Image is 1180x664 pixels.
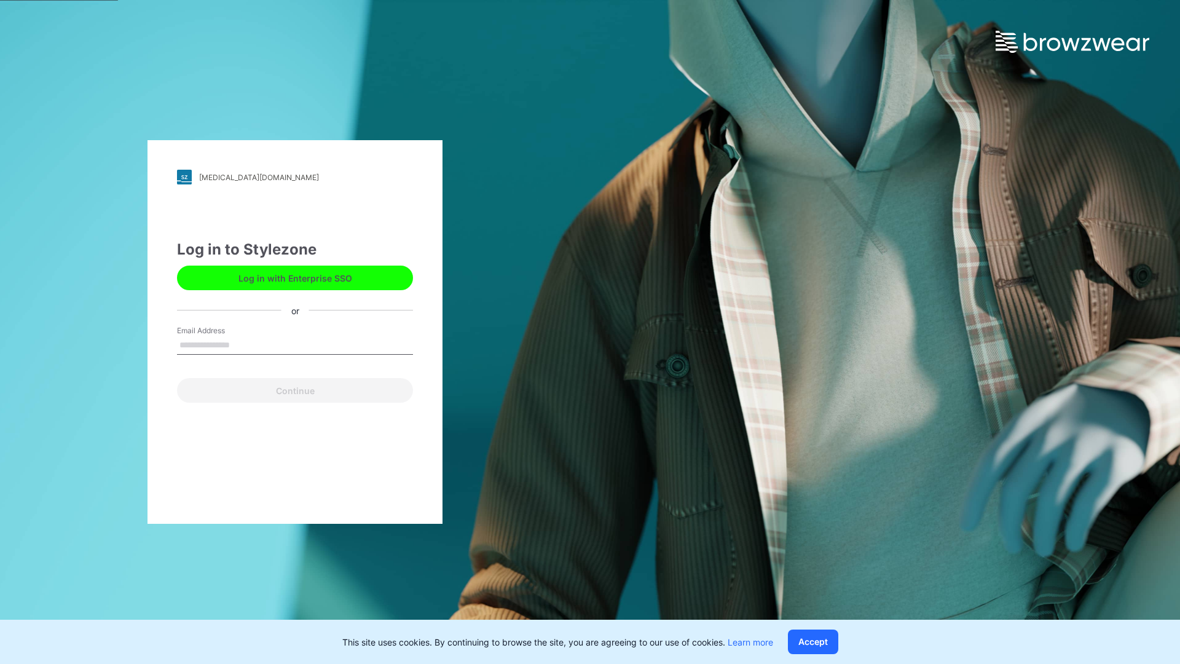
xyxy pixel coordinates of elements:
[728,637,773,647] a: Learn more
[177,325,263,336] label: Email Address
[199,173,319,182] div: [MEDICAL_DATA][DOMAIN_NAME]
[177,170,192,184] img: stylezone-logo.562084cfcfab977791bfbf7441f1a819.svg
[281,304,309,317] div: or
[177,266,413,290] button: Log in with Enterprise SSO
[788,630,838,654] button: Accept
[177,239,413,261] div: Log in to Stylezone
[996,31,1149,53] img: browzwear-logo.e42bd6dac1945053ebaf764b6aa21510.svg
[342,636,773,649] p: This site uses cookies. By continuing to browse the site, you are agreeing to our use of cookies.
[177,170,413,184] a: [MEDICAL_DATA][DOMAIN_NAME]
